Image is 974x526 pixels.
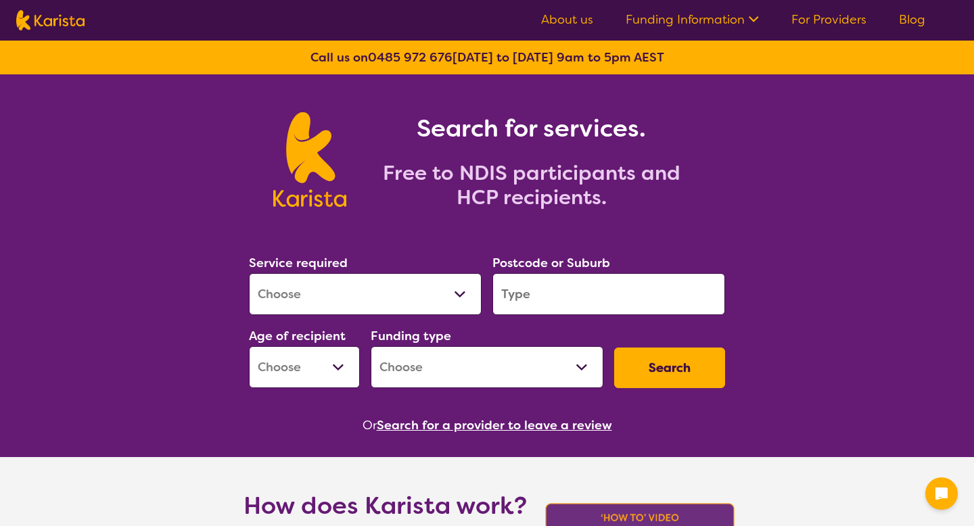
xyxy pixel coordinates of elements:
[626,11,759,28] a: Funding Information
[368,49,453,66] a: 0485 972 676
[363,161,701,210] h2: Free to NDIS participants and HCP recipients.
[249,255,348,271] label: Service required
[377,415,612,435] button: Search for a provider to leave a review
[492,273,725,315] input: Type
[363,415,377,435] span: Or
[614,348,725,388] button: Search
[363,112,701,145] h1: Search for services.
[310,49,664,66] b: Call us on [DATE] to [DATE] 9am to 5pm AEST
[243,489,528,522] h1: How does Karista work?
[273,112,346,207] img: Karista logo
[249,328,346,344] label: Age of recipient
[492,255,610,271] label: Postcode or Suburb
[791,11,866,28] a: For Providers
[541,11,593,28] a: About us
[899,11,925,28] a: Blog
[371,328,451,344] label: Funding type
[16,10,85,30] img: Karista logo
